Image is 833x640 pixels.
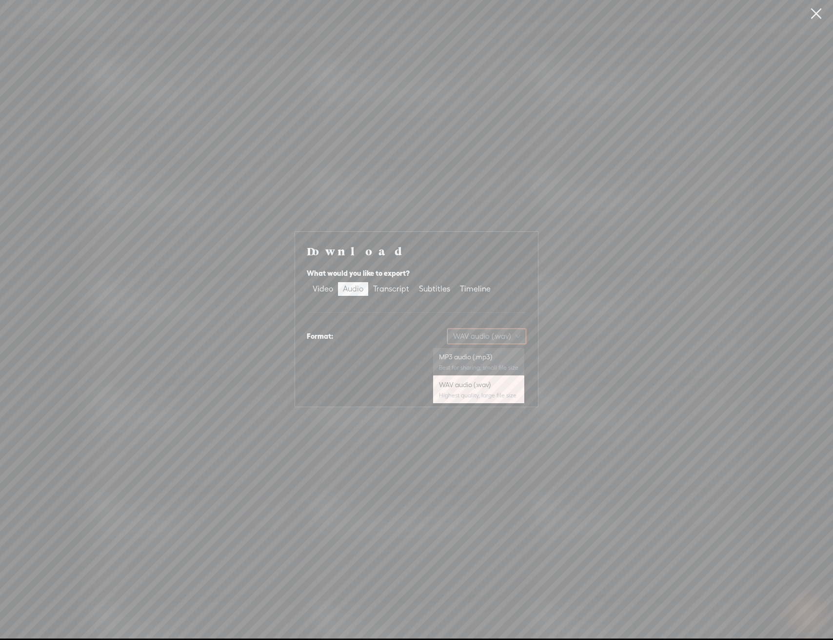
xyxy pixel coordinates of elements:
[307,281,496,297] div: segmented control
[439,392,518,399] div: Highest quality, large file size
[460,282,491,296] div: Timeline
[343,282,363,296] div: Audio
[453,329,520,344] span: WAV audio (.wav)
[419,282,450,296] div: Subtitles
[439,352,518,362] div: MP3 audio (.mp3)
[373,282,409,296] div: Transcript
[439,364,518,372] div: Best for sharing, small file size
[307,244,526,258] h4: Download
[313,282,333,296] div: Video
[307,268,526,279] div: What would you like to export?
[439,380,518,390] div: WAV audio (.wav)
[307,330,333,342] div: Format:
